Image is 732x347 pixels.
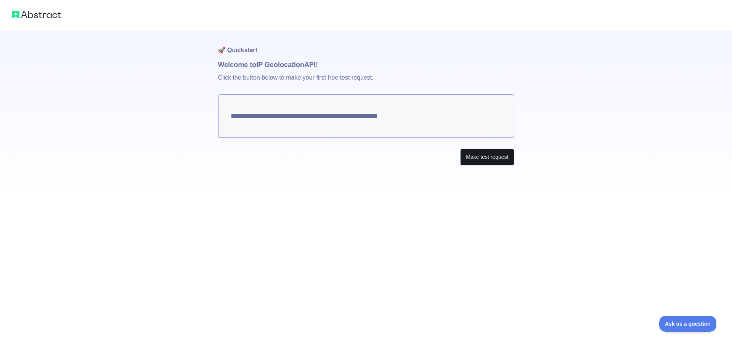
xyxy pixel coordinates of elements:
iframe: Toggle Customer Support [659,316,717,332]
button: Make test request [460,149,514,166]
h1: Welcome to IP Geolocation API! [218,59,514,70]
img: Abstract logo [12,9,61,20]
h1: 🚀 Quickstart [218,30,514,59]
p: Click the button below to make your first free test request. [218,70,514,94]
